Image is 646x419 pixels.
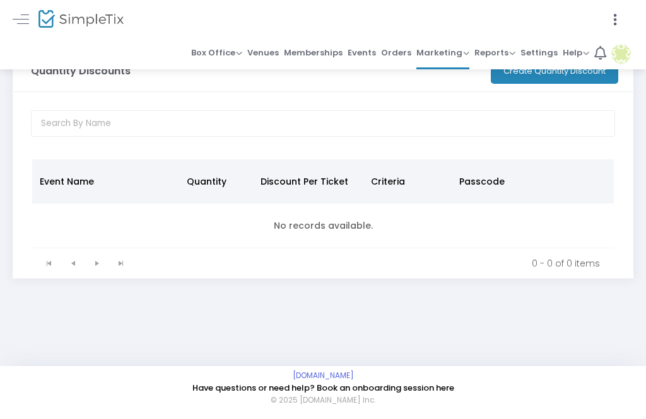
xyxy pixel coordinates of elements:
[381,43,411,62] span: Orders
[192,382,454,394] a: Have questions or need help? Book an onboarding session here
[416,38,469,69] a: Marketing
[474,38,515,69] a: Reports
[191,38,242,69] a: Box Office
[247,43,279,62] span: Venues
[452,159,540,204] th: Passcode
[348,43,376,62] span: Events
[563,47,589,59] span: Help
[32,159,614,248] div: Data table
[271,395,375,406] span: © 2025 [DOMAIN_NAME] Inc.
[253,159,363,204] th: Discount Per Ticket
[416,47,469,59] span: Marketing
[284,38,343,69] a: Memberships
[348,38,376,69] a: Events
[31,110,616,137] input: Search By Name
[491,58,618,84] button: Create Quantity Discount
[191,47,242,59] span: Box Office
[32,204,614,248] td: No records available.
[179,159,253,204] th: Quantity
[363,159,452,204] th: Criteria
[474,47,515,59] span: Reports
[563,38,589,69] a: Help
[247,38,279,69] a: Venues
[293,370,354,381] a: [DOMAIN_NAME]
[520,38,558,69] a: Settings
[40,175,94,188] span: Event Name
[284,43,343,62] span: Memberships
[142,257,600,270] kendo-pager-info: 0 - 0 of 0 items
[520,43,558,62] span: Settings
[381,38,411,69] a: Orders
[31,66,131,76] h3: Quantity Discounts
